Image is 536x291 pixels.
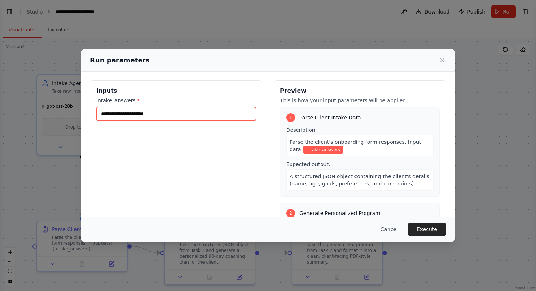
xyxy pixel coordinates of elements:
[280,87,440,95] h3: Preview
[290,139,421,152] span: Parse the client's onboarding form responses. Input data:
[299,210,380,217] span: Generate Personalized Program
[286,161,330,167] span: Expected output:
[375,223,404,236] button: Cancel
[286,209,295,218] div: 2
[303,146,343,154] span: Variable: intake_answers
[280,97,440,104] p: This is how your input parameters will be applied:
[299,114,361,121] span: Parse Client Intake Data
[96,97,256,104] label: intake_answers
[408,223,446,236] button: Execute
[96,87,256,95] h3: Inputs
[90,55,149,65] h2: Run parameters
[286,113,295,122] div: 1
[290,173,430,187] span: A structured JSON object containing the client's details (name, age, goals, preferences, and cons...
[286,127,317,133] span: Description:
